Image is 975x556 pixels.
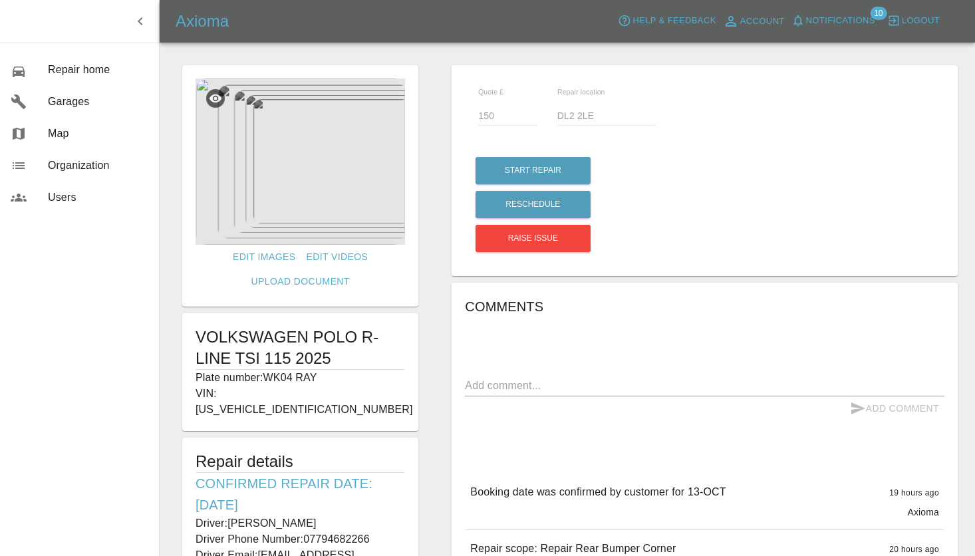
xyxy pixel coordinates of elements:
[227,245,301,269] a: Edit Images
[907,505,939,519] p: Axioma
[788,11,879,31] button: Notifications
[889,545,939,554] span: 20 hours ago
[245,269,354,294] a: Upload Document
[557,88,605,96] span: Repair location
[196,531,405,547] p: Driver Phone Number: 07794682266
[902,13,940,29] span: Logout
[196,78,405,245] img: 00395a39-da4a-4c23-b1f1-3ebc6b5a3a81
[196,386,405,418] p: VIN: [US_VEHICLE_IDENTIFICATION_NUMBER]
[476,225,591,252] button: Raise issue
[48,94,148,110] span: Garages
[478,88,503,96] span: Quote £
[176,11,229,32] h5: Axioma
[196,515,405,531] p: Driver: [PERSON_NAME]
[720,11,788,32] a: Account
[889,488,939,497] span: 19 hours ago
[196,451,405,472] h5: Repair details
[196,327,405,369] h1: VOLKSWAGEN POLO R-LINE TSI 115 2025
[806,13,875,29] span: Notifications
[870,7,887,20] span: 10
[48,126,148,142] span: Map
[884,11,943,31] button: Logout
[465,296,944,317] h6: Comments
[470,484,726,500] p: Booking date was confirmed by customer for 13-OCT
[632,13,716,29] span: Help & Feedback
[476,157,591,184] button: Start Repair
[196,473,405,515] h6: Confirmed Repair Date: [DATE]
[48,158,148,174] span: Organization
[740,14,785,29] span: Account
[476,191,591,218] button: Reschedule
[48,62,148,78] span: Repair home
[301,245,373,269] a: Edit Videos
[48,190,148,206] span: Users
[196,370,405,386] p: Plate number: WK04 RAY
[615,11,719,31] button: Help & Feedback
